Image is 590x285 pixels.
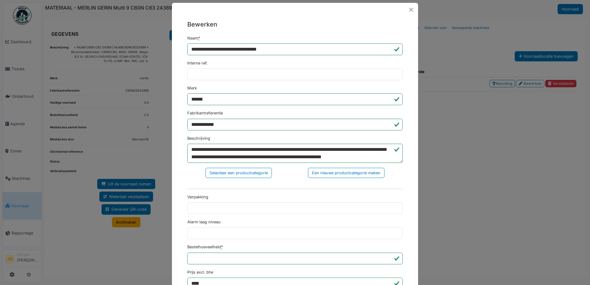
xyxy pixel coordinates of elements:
label: Verpakking [187,194,208,200]
label: Interne ref. [187,60,208,66]
div: Een nieuwe productcategorie maken [308,168,384,178]
abbr: Verplicht [198,36,200,40]
abbr: Verplicht [221,245,223,249]
label: Bestelhoeveelheid [187,244,223,250]
label: Merk [187,85,197,91]
label: Alarm laag niveau [187,219,221,225]
h5: Bewerken [187,20,403,29]
label: Beschrijving [187,135,210,141]
label: Prijs excl. btw [187,269,213,275]
button: Close [407,5,416,14]
label: Naam [187,35,200,41]
div: Selecteer een productcategorie [206,168,272,178]
label: Fabrikantreferentie [187,110,223,116]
